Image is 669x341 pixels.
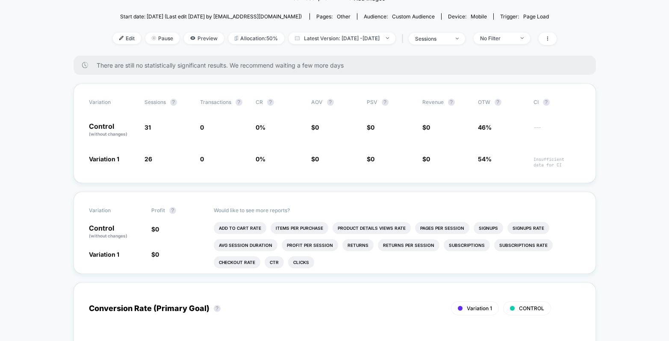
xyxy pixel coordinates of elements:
img: calendar [295,36,300,40]
span: PSV [367,99,377,105]
span: 0 % [256,124,265,131]
li: Signups Rate [507,222,549,234]
div: Audience: [364,13,435,20]
button: ? [236,99,242,106]
span: 0 [426,124,430,131]
span: 46% [478,124,492,131]
p: Control [89,225,143,239]
li: Product Details Views Rate [333,222,411,234]
span: 0 % [256,155,265,163]
span: 0 [371,124,374,131]
img: edit [119,36,124,40]
span: Variation 1 [89,155,119,163]
button: ? [448,99,455,106]
span: Variation [89,99,136,106]
li: Signups [474,222,503,234]
li: Items Per Purchase [271,222,328,234]
span: 0 [155,251,159,258]
span: 54% [478,155,492,163]
span: (without changes) [89,131,127,136]
li: Subscriptions [444,239,490,251]
button: ? [543,99,550,106]
span: CR [256,99,263,105]
p: Control [89,123,136,137]
span: other [337,13,351,20]
img: end [386,37,389,39]
span: 31 [144,124,151,131]
span: There are still no statistically significant results. We recommend waiting a few more days [97,62,579,69]
button: ? [495,99,501,106]
img: end [521,37,524,39]
li: Pages Per Session [415,222,469,234]
span: (without changes) [89,233,127,238]
span: | [400,33,409,45]
span: $ [151,251,159,258]
span: 0 [315,155,319,163]
span: Custom Audience [392,13,435,20]
span: Start date: [DATE] (Last edit [DATE] by [EMAIL_ADDRESS][DOMAIN_NAME]) [120,13,302,20]
button: ? [169,207,176,214]
span: Profit [151,207,165,213]
div: Trigger: [500,13,549,20]
span: Variation 1 [467,305,492,311]
span: $ [367,155,374,163]
li: Returns Per Session [378,239,439,251]
span: $ [422,124,430,131]
img: rebalance [235,36,238,41]
button: ? [327,99,334,106]
span: Edit [113,33,141,44]
span: 26 [144,155,152,163]
span: 0 [200,155,204,163]
div: sessions [415,36,449,42]
li: Checkout Rate [214,256,260,268]
span: Pause [145,33,180,44]
li: Clicks [288,256,314,268]
span: Preview [184,33,224,44]
p: Would like to see more reports? [214,207,581,213]
li: Profit Per Session [282,239,338,251]
span: Revenue [422,99,444,105]
span: $ [311,124,319,131]
li: Subscriptions Rate [494,239,553,251]
span: 0 [315,124,319,131]
span: Sessions [144,99,166,105]
img: end [456,38,459,39]
span: Device: [441,13,493,20]
span: OTW [478,99,525,106]
span: --- [533,125,581,137]
span: Latest Version: [DATE] - [DATE] [289,33,395,44]
span: Variation 1 [89,251,119,258]
span: CONTROL [519,305,544,311]
span: $ [422,155,430,163]
li: Add To Cart Rate [214,222,266,234]
img: end [152,36,156,40]
span: $ [367,124,374,131]
span: Transactions [200,99,231,105]
span: 0 [155,225,159,233]
button: ? [170,99,177,106]
span: Insufficient data for CI [533,157,581,168]
li: Ctr [265,256,284,268]
button: ? [214,305,221,312]
span: 0 [426,155,430,163]
span: Variation [89,207,136,214]
span: $ [151,225,159,233]
li: Returns [342,239,374,251]
button: ? [267,99,274,106]
span: CI [533,99,581,106]
span: $ [311,155,319,163]
span: 0 [371,155,374,163]
div: Pages: [316,13,351,20]
span: Allocation: 50% [228,33,284,44]
button: ? [382,99,389,106]
span: Page Load [523,13,549,20]
span: 0 [200,124,204,131]
span: mobile [471,13,487,20]
span: AOV [311,99,323,105]
div: No Filter [480,35,514,42]
li: Avg Session Duration [214,239,277,251]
